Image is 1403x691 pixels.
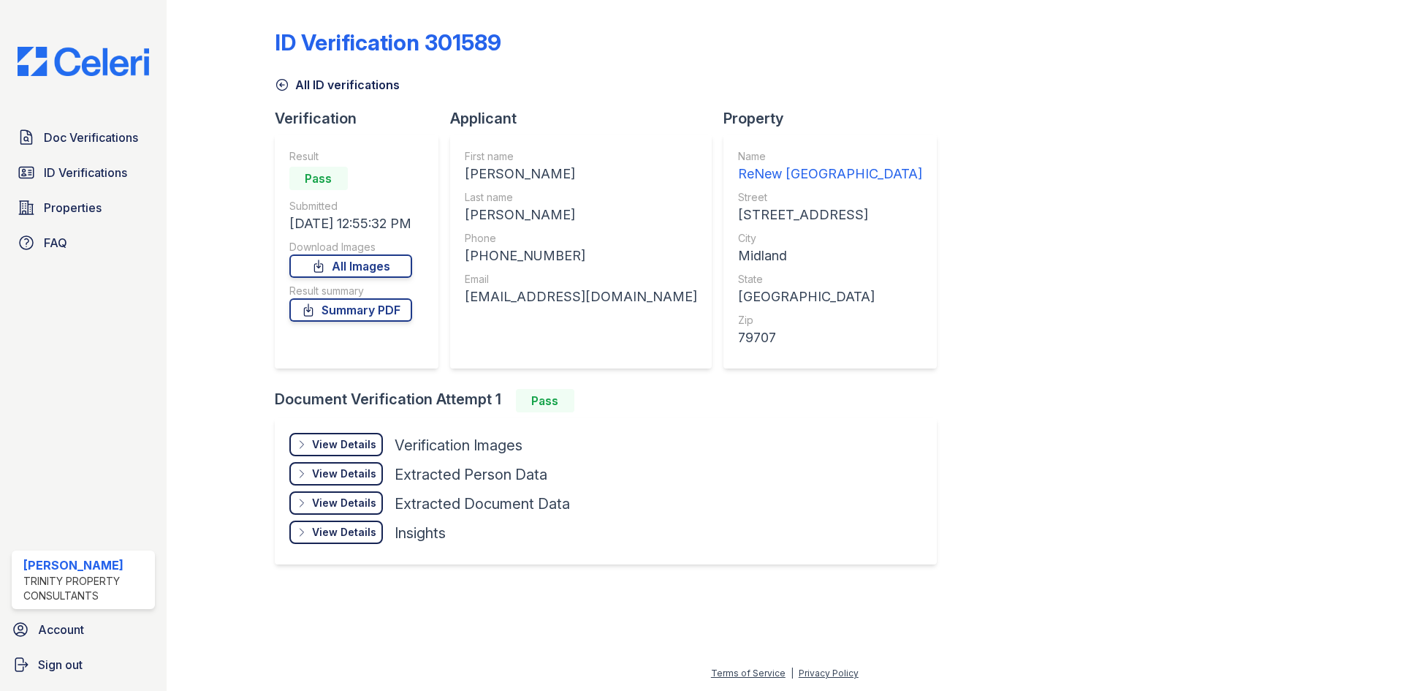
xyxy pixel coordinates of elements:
div: Result [289,149,412,164]
a: All Images [289,254,412,278]
span: FAQ [44,234,67,252]
div: View Details [312,525,376,540]
div: [PERSON_NAME] [23,556,149,574]
a: Name ReNew [GEOGRAPHIC_DATA] [738,149,922,184]
span: Properties [44,199,102,216]
img: CE_Logo_Blue-a8612792a0a2168367f1c8372b55b34899dd931a85d93a1a3d3e32e68fde9ad4.png [6,47,161,76]
div: [DATE] 12:55:32 PM [289,214,412,234]
div: Extracted Document Data [395,494,570,514]
div: 79707 [738,328,922,348]
div: View Details [312,496,376,510]
div: Extracted Person Data [395,464,547,485]
a: Account [6,615,161,644]
a: Doc Verifications [12,123,155,152]
div: Phone [465,231,697,246]
div: View Details [312,467,376,481]
div: [EMAIL_ADDRESS][DOMAIN_NAME] [465,287,697,307]
div: Last name [465,190,697,205]
a: Summary PDF [289,298,412,322]
div: ReNew [GEOGRAPHIC_DATA] [738,164,922,184]
div: Name [738,149,922,164]
div: State [738,272,922,287]
a: Privacy Policy [799,668,859,679]
div: View Details [312,437,376,452]
div: First name [465,149,697,164]
div: [PERSON_NAME] [465,164,697,184]
a: ID Verifications [12,158,155,187]
div: [PERSON_NAME] [465,205,697,225]
span: Sign out [38,656,83,673]
div: Street [738,190,922,205]
div: [STREET_ADDRESS] [738,205,922,225]
div: Zip [738,313,922,328]
a: FAQ [12,228,155,257]
div: City [738,231,922,246]
div: | [791,668,794,679]
span: Account [38,621,84,638]
div: Insights [395,523,446,543]
div: Pass [289,167,348,190]
div: Download Images [289,240,412,254]
div: [PHONE_NUMBER] [465,246,697,266]
div: Document Verification Attempt 1 [275,389,948,412]
a: Terms of Service [711,668,786,679]
div: Applicant [450,108,723,129]
div: Result summary [289,284,412,298]
a: Sign out [6,650,161,679]
span: Doc Verifications [44,129,138,146]
span: ID Verifications [44,164,127,181]
div: Pass [516,389,574,412]
div: Midland [738,246,922,266]
div: Property [723,108,948,129]
div: Submitted [289,199,412,214]
div: Trinity Property Consultants [23,574,149,603]
a: All ID verifications [275,76,400,94]
div: ID Verification 301589 [275,29,501,56]
div: Verification Images [395,435,522,456]
a: Properties [12,193,155,222]
div: [GEOGRAPHIC_DATA] [738,287,922,307]
div: Email [465,272,697,287]
div: Verification [275,108,450,129]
